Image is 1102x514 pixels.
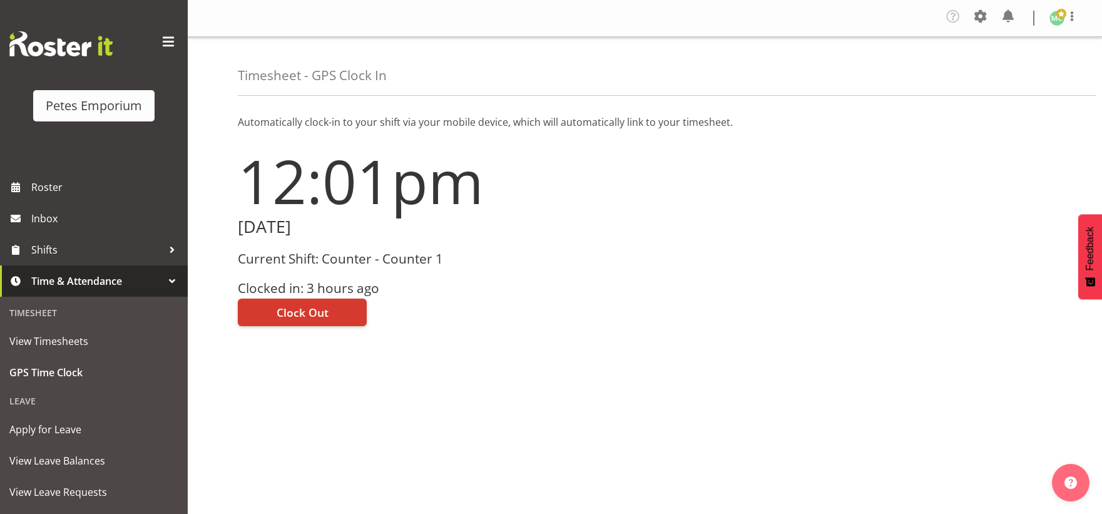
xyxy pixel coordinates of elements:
img: help-xxl-2.png [1064,476,1077,489]
a: View Leave Requests [3,476,185,508]
img: melissa-cowen2635.jpg [1049,11,1064,26]
span: Inbox [31,209,181,228]
p: Automatically clock-in to your shift via your mobile device, which will automatically link to you... [238,115,1052,130]
h1: 12:01pm [238,147,638,215]
span: GPS Time Clock [9,363,178,382]
span: Clock Out [277,304,329,321]
span: View Timesheets [9,332,178,351]
a: GPS Time Clock [3,357,185,388]
button: Clock Out [238,299,367,326]
span: Time & Attendance [31,272,163,290]
span: View Leave Requests [9,483,178,501]
a: View Leave Balances [3,445,185,476]
a: View Timesheets [3,326,185,357]
a: Apply for Leave [3,414,185,445]
span: Feedback [1084,227,1096,270]
span: Apply for Leave [9,420,178,439]
h3: Clocked in: 3 hours ago [238,281,638,296]
h4: Timesheet - GPS Clock In [238,68,387,83]
h2: [DATE] [238,217,638,237]
button: Feedback - Show survey [1078,214,1102,299]
div: Petes Emporium [46,96,142,115]
h3: Current Shift: Counter - Counter 1 [238,252,638,266]
span: Shifts [31,240,163,259]
div: Leave [3,388,185,414]
span: Roster [31,178,181,197]
img: Rosterit website logo [9,31,113,56]
span: View Leave Balances [9,451,178,470]
div: Timesheet [3,300,185,326]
